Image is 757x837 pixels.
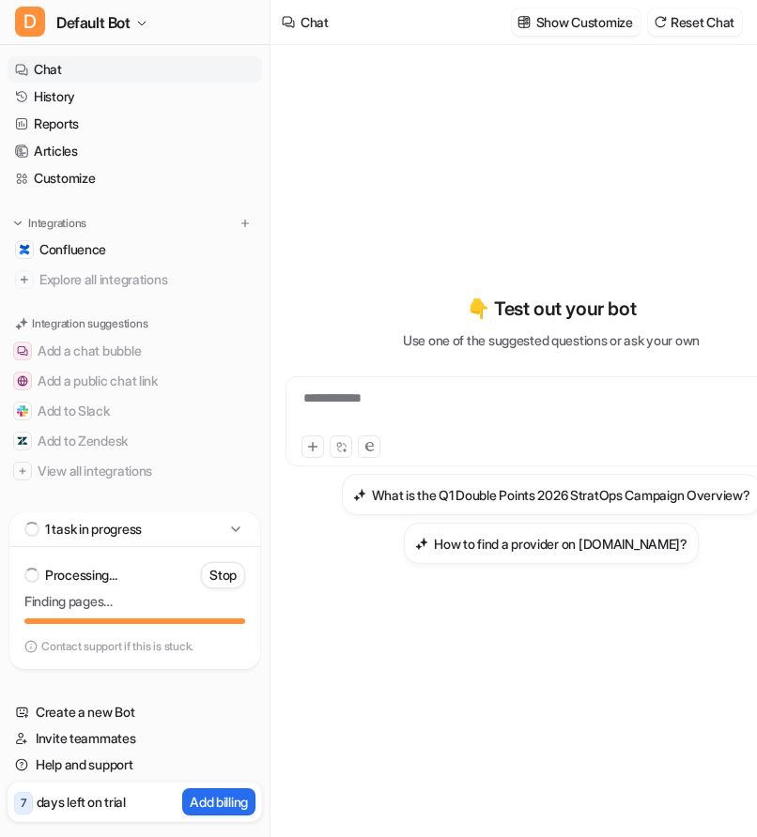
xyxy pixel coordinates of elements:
[45,520,142,539] p: 1 task in progress
[8,366,262,396] button: Add a public chat linkAdd a public chat link
[648,8,742,36] button: Reset Chat
[24,592,245,611] p: Finding pages…
[28,216,86,231] p: Integrations
[239,217,252,230] img: menu_add.svg
[8,396,262,426] button: Add to SlackAdd to Slack
[8,266,262,293] a: Explore all integrations
[8,165,262,191] a: Customize
[434,534,687,554] h3: How to find a provider on [DOMAIN_NAME]?
[39,240,106,259] span: Confluence
[518,15,531,29] img: customize
[17,405,28,417] img: Add to Slack
[415,537,428,551] img: How to find a provider on Alle.com?
[15,7,45,37] span: D
[21,795,26,812] p: 7
[39,265,255,295] span: Explore all integrations
[182,788,255,815] button: Add billing
[8,111,262,137] a: Reports
[372,485,750,505] h3: What is the Q1 Double Points 2026 StratOps Campaign Overview?
[209,566,237,585] p: Stop
[353,488,366,502] img: What is the Q1 Double Points 2026 StratOps Campaign Overview?
[8,214,92,233] button: Integrations
[8,336,262,366] button: Add a chat bubbleAdd a chat bubble
[19,244,30,255] img: Confluence
[8,56,262,83] a: Chat
[8,236,262,263] a: ConfluenceConfluence
[512,8,641,36] button: Show Customize
[11,217,24,230] img: expand menu
[404,523,699,564] button: How to find a provider on Alle.com?How to find a provider on [DOMAIN_NAME]?
[8,752,262,778] a: Help and support
[8,426,262,456] button: Add to ZendeskAdd to Zendesk
[17,435,28,447] img: Add to Zendesk
[467,295,636,323] p: 👇 Test out your bot
[8,699,262,725] a: Create a new Bot
[37,792,126,812] p: days left on trial
[301,12,329,32] div: Chat
[8,456,262,486] button: View all integrationsView all integrations
[56,9,131,36] span: Default Bot
[17,345,28,357] img: Add a chat bubble
[8,725,262,752] a: Invite teammates
[17,465,28,477] img: View all integrations
[17,375,28,387] img: Add a public chat link
[403,330,700,350] p: Use one of the suggested questions or ask your own
[32,315,147,332] p: Integration suggestions
[536,12,633,32] p: Show Customize
[41,639,193,654] p: Contact support if this is stuck.
[8,138,262,164] a: Articles
[8,84,262,110] a: History
[45,566,116,585] p: Processing...
[201,562,245,588] button: Stop
[190,792,248,812] p: Add billing
[15,270,34,289] img: explore all integrations
[654,15,667,29] img: reset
